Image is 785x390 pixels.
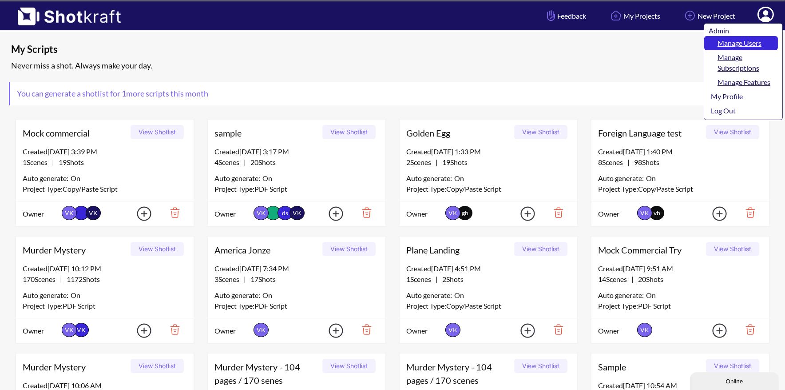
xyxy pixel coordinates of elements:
div: Created [DATE] 1:40 PM [598,146,762,157]
span: On [71,290,80,301]
button: View Shotlist [322,125,376,139]
img: Add Icon [315,204,346,224]
span: Auto generate: [214,173,262,184]
span: Owner [214,326,251,336]
div: Project Type: PDF Script [214,184,379,194]
img: Trash Icon [732,205,762,220]
span: VK [637,323,652,337]
span: gh [462,209,468,217]
span: 4 Scenes [214,158,244,166]
span: Murder Mystery - 104 pages / 170 senes [214,360,319,387]
span: VK [445,206,460,220]
div: Project Type: Copy/Paste Script [23,184,187,194]
span: Auto generate: [598,290,646,301]
span: VK [86,206,101,220]
span: 20 Shots [246,158,276,166]
span: Auto generate: [406,173,454,184]
div: Created [DATE] 3:39 PM [23,146,187,157]
span: | [406,274,464,285]
span: sample [214,126,319,140]
span: 19 Shots [54,158,84,166]
button: View Shotlist [322,359,376,373]
img: Hand Icon [545,8,557,23]
span: 1 Scenes [23,158,52,166]
div: Project Type: Copy/Paste Script [598,184,762,194]
span: VK [74,323,89,337]
div: Project Type: PDF Script [23,301,187,311]
span: Foreign Language test [598,126,703,140]
span: Feedback [545,11,586,21]
span: On [454,290,464,301]
div: Created [DATE] 3:17 PM [214,146,379,157]
span: 19 Shots [438,158,468,166]
span: 3 Scenes [214,275,244,283]
button: View Shotlist [706,242,759,256]
span: | [23,274,100,285]
span: My Scripts [11,43,587,56]
button: View Shotlist [131,125,184,139]
button: View Shotlist [706,125,759,139]
span: | [406,157,468,168]
a: Manage Subscriptions [704,50,778,75]
div: Project Type: Copy/Paste Script [406,301,571,311]
div: Project Type: PDF Script [214,301,379,311]
span: Auto generate: [214,290,262,301]
button: View Shotlist [514,125,567,139]
img: Add Icon [123,204,154,224]
span: 8 Scenes [598,158,627,166]
button: View Shotlist [514,242,567,256]
span: | [23,157,84,168]
span: On [646,173,656,184]
span: On [71,173,80,184]
span: ds [278,206,293,220]
span: On [646,290,656,301]
span: You can generate a shotlist for [10,82,215,105]
span: | [598,274,663,285]
button: View Shotlist [322,242,376,256]
div: Created [DATE] 9:51 AM [598,263,762,274]
div: Created [DATE] 1:33 PM [406,146,571,157]
span: Golden Egg [406,126,511,140]
span: Auto generate: [598,173,646,184]
span: Owner [406,326,443,336]
a: Log Out [704,104,778,118]
span: Owner [214,209,251,219]
span: Auto generate: [406,290,454,301]
span: VK [62,323,77,337]
div: Created [DATE] 10:12 PM [23,263,187,274]
span: | [214,274,276,285]
div: Project Type: Copy/Paste Script [406,184,571,194]
span: America Jonze [214,243,319,257]
img: Add Icon [123,321,154,341]
span: Owner [598,209,635,219]
span: On [262,173,272,184]
div: Never miss a shot. Always make your day. [9,58,781,73]
span: Murder Mystery [23,243,127,257]
span: VK [445,323,460,337]
a: Manage Features [704,75,778,89]
span: 1 Scenes [406,275,436,283]
a: New Project [676,4,742,28]
span: Owner [406,209,443,219]
button: View Shotlist [514,359,567,373]
span: VK [62,206,77,220]
img: Trash Icon [732,322,762,337]
img: Add Icon [507,321,538,341]
span: Mock commercial [23,126,127,140]
span: Murder Mystery [23,360,127,374]
iframe: chat widget [690,370,781,390]
a: My Projects [602,4,667,28]
img: Add Icon [698,321,729,341]
img: Add Icon [507,204,538,224]
span: vb [654,209,660,217]
div: Created [DATE] 4:51 PM [406,263,571,274]
span: Auto generate: [23,173,71,184]
button: View Shotlist [131,242,184,256]
img: Home Icon [608,8,623,23]
span: VK [254,323,269,337]
span: Owner [23,209,59,219]
img: Trash Icon [540,322,571,337]
img: Add Icon [315,321,346,341]
div: Project Type: PDF Script [598,301,762,311]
